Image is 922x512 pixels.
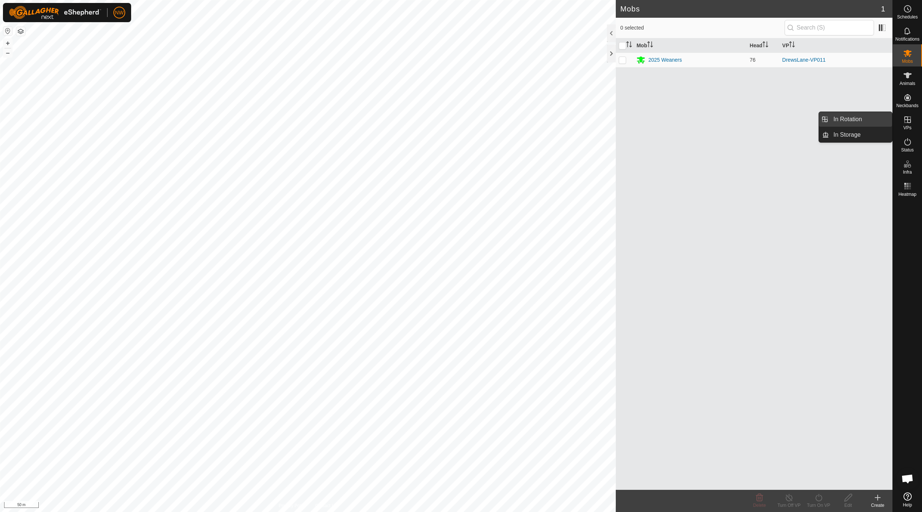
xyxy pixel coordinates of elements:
h2: Mobs [620,4,881,13]
span: Notifications [895,37,919,41]
th: Mob [634,38,747,53]
span: Mobs [902,59,913,64]
li: In Rotation [819,112,892,127]
span: Neckbands [896,103,918,108]
span: Animals [899,81,915,86]
button: + [3,39,12,48]
img: Gallagher Logo [9,6,101,19]
a: In Storage [829,127,892,142]
p-sorticon: Activate to sort [789,42,795,48]
div: Open chat [897,468,919,490]
span: VPs [903,126,911,130]
li: In Storage [819,127,892,142]
span: 1 [881,3,885,14]
div: Turn On VP [804,502,833,509]
div: Create [863,502,892,509]
span: Schedules [897,15,918,19]
button: – [3,48,12,57]
div: Turn Off VP [774,502,804,509]
span: Help [903,503,912,507]
span: 0 selected [620,24,784,32]
button: Reset Map [3,27,12,35]
span: Status [901,148,914,152]
a: DrewsLane-VP011 [782,57,826,63]
p-sorticon: Activate to sort [647,42,653,48]
a: Help [893,489,922,510]
div: Edit [833,502,863,509]
p-sorticon: Activate to sort [762,42,768,48]
p-sorticon: Activate to sort [626,42,632,48]
th: Head [747,38,779,53]
a: In Rotation [829,112,892,127]
span: Infra [903,170,912,174]
span: NW [115,9,123,17]
div: 2025 Weaners [648,56,682,64]
span: 76 [750,57,756,63]
a: Contact Us [315,502,337,509]
th: VP [779,38,892,53]
span: In Rotation [833,115,862,124]
a: Privacy Policy [279,502,307,509]
span: In Storage [833,130,861,139]
span: Heatmap [898,192,916,197]
span: Delete [753,503,766,508]
button: Map Layers [16,27,25,36]
input: Search (S) [785,20,874,35]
